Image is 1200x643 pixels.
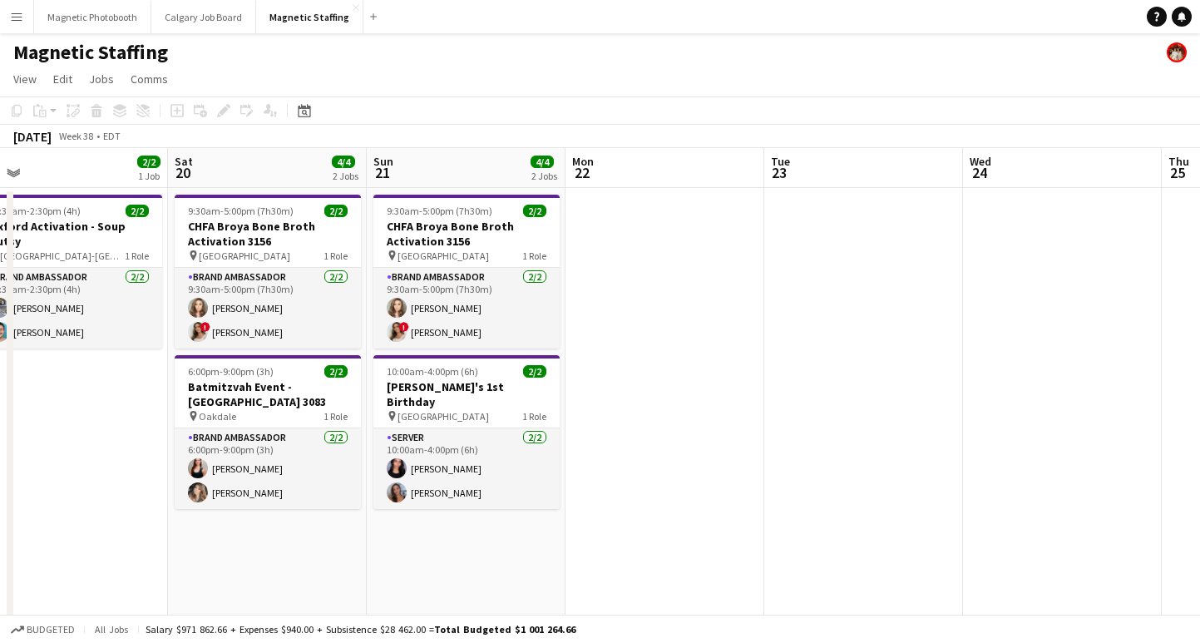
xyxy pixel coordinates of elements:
[199,250,290,262] span: [GEOGRAPHIC_DATA]
[332,156,355,168] span: 4/4
[398,410,489,423] span: [GEOGRAPHIC_DATA]
[200,322,210,332] span: !
[82,68,121,90] a: Jobs
[324,205,348,217] span: 2/2
[103,130,121,142] div: EDT
[137,156,160,168] span: 2/2
[434,623,575,636] span: Total Budgeted $1 001 264.66
[523,365,546,378] span: 2/2
[175,219,361,249] h3: CHFA Broya Bone Broth Activation 3156
[323,250,348,262] span: 1 Role
[175,379,361,409] h3: Batmitzvah Event - [GEOGRAPHIC_DATA] 3083
[531,170,557,182] div: 2 Jobs
[175,355,361,509] app-job-card: 6:00pm-9:00pm (3h)2/2Batmitzvah Event - [GEOGRAPHIC_DATA] 3083 Oakdale1 RoleBrand Ambassador2/26:...
[53,72,72,87] span: Edit
[124,68,175,90] a: Comms
[373,268,560,349] app-card-role: Brand Ambassador2/29:30am-5:00pm (7h30m)[PERSON_NAME]![PERSON_NAME]
[572,154,594,169] span: Mon
[34,1,151,33] button: Magnetic Photobooth
[125,250,149,262] span: 1 Role
[768,163,790,182] span: 23
[175,428,361,509] app-card-role: Brand Ambassador2/26:00pm-9:00pm (3h)[PERSON_NAME][PERSON_NAME]
[199,410,236,423] span: Oakdale
[373,355,560,509] app-job-card: 10:00am-4:00pm (6h)2/2[PERSON_NAME]'s 1st Birthday [GEOGRAPHIC_DATA]1 RoleServer2/210:00am-4:00pm...
[531,156,554,168] span: 4/4
[188,365,274,378] span: 6:00pm-9:00pm (3h)
[256,1,363,33] button: Magnetic Staffing
[373,428,560,509] app-card-role: Server2/210:00am-4:00pm (6h)[PERSON_NAME][PERSON_NAME]
[373,219,560,249] h3: CHFA Broya Bone Broth Activation 3156
[324,365,348,378] span: 2/2
[373,154,393,169] span: Sun
[1168,154,1189,169] span: Thu
[138,170,160,182] div: 1 Job
[967,163,991,182] span: 24
[27,624,75,636] span: Budgeted
[387,365,478,378] span: 10:00am-4:00pm (6h)
[89,72,114,87] span: Jobs
[151,1,256,33] button: Calgary Job Board
[771,154,790,169] span: Tue
[1166,163,1189,182] span: 25
[323,410,348,423] span: 1 Role
[522,410,546,423] span: 1 Role
[188,205,294,217] span: 9:30am-5:00pm (7h30m)
[131,72,168,87] span: Comms
[172,163,193,182] span: 20
[398,250,489,262] span: [GEOGRAPHIC_DATA]
[8,621,77,639] button: Budgeted
[399,322,409,332] span: !
[175,154,193,169] span: Sat
[47,68,79,90] a: Edit
[7,68,43,90] a: View
[970,154,991,169] span: Wed
[55,130,96,142] span: Week 38
[13,128,52,145] div: [DATE]
[13,72,37,87] span: View
[522,250,546,262] span: 1 Role
[523,205,546,217] span: 2/2
[91,623,131,636] span: All jobs
[126,205,149,217] span: 2/2
[175,195,361,349] app-job-card: 9:30am-5:00pm (7h30m)2/2CHFA Broya Bone Broth Activation 3156 [GEOGRAPHIC_DATA]1 RoleBrand Ambass...
[371,163,393,182] span: 21
[175,268,361,349] app-card-role: Brand Ambassador2/29:30am-5:00pm (7h30m)[PERSON_NAME]![PERSON_NAME]
[146,623,575,636] div: Salary $971 862.66 + Expenses $940.00 + Subsistence $28 462.00 =
[387,205,492,217] span: 9:30am-5:00pm (7h30m)
[333,170,358,182] div: 2 Jobs
[373,195,560,349] app-job-card: 9:30am-5:00pm (7h30m)2/2CHFA Broya Bone Broth Activation 3156 [GEOGRAPHIC_DATA]1 RoleBrand Ambass...
[570,163,594,182] span: 22
[1167,42,1187,62] app-user-avatar: Kara & Monika
[13,40,168,65] h1: Magnetic Staffing
[373,379,560,409] h3: [PERSON_NAME]'s 1st Birthday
